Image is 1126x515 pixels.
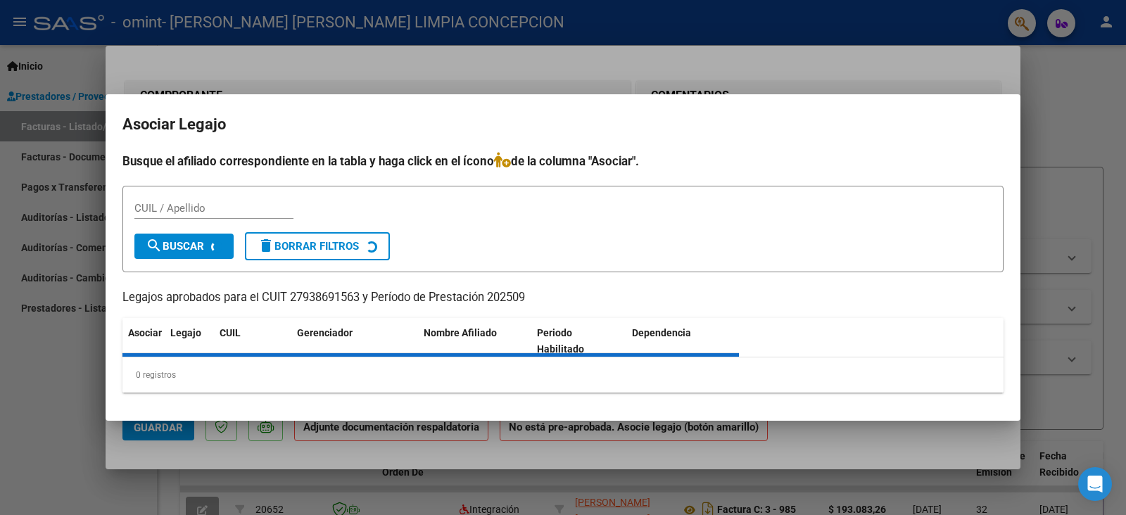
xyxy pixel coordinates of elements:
[537,327,584,355] span: Periodo Habilitado
[122,318,165,364] datatable-header-cell: Asociar
[134,234,234,259] button: Buscar
[1078,467,1112,501] div: Open Intercom Messenger
[531,318,626,364] datatable-header-cell: Periodo Habilitado
[146,237,163,254] mat-icon: search
[122,111,1004,138] h2: Asociar Legajo
[291,318,418,364] datatable-header-cell: Gerenciador
[220,327,241,338] span: CUIL
[214,318,291,364] datatable-header-cell: CUIL
[258,240,359,253] span: Borrar Filtros
[122,152,1004,170] h4: Busque el afiliado correspondiente en la tabla y haga click en el ícono de la columna "Asociar".
[632,327,691,338] span: Dependencia
[128,327,162,338] span: Asociar
[165,318,214,364] datatable-header-cell: Legajo
[122,289,1004,307] p: Legajos aprobados para el CUIT 27938691563 y Período de Prestación 202509
[258,237,274,254] mat-icon: delete
[626,318,740,364] datatable-header-cell: Dependencia
[297,327,353,338] span: Gerenciador
[122,357,1004,393] div: 0 registros
[418,318,531,364] datatable-header-cell: Nombre Afiliado
[146,240,204,253] span: Buscar
[424,327,497,338] span: Nombre Afiliado
[170,327,201,338] span: Legajo
[245,232,390,260] button: Borrar Filtros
